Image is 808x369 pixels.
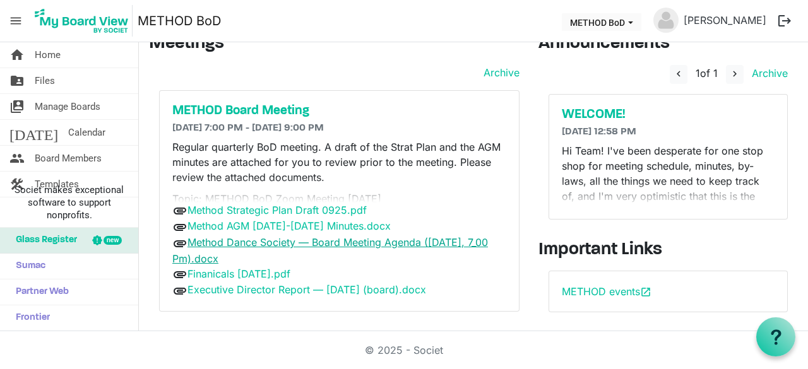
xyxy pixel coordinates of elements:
[9,68,25,93] span: folder_shared
[670,65,687,84] button: navigate_before
[104,236,122,245] div: new
[9,94,25,119] span: switch_account
[9,146,25,171] span: people
[6,184,133,221] span: Societ makes exceptional software to support nonprofits.
[172,203,187,218] span: attachment
[9,172,25,197] span: construction
[31,5,138,37] a: My Board View Logo
[771,8,798,34] button: logout
[653,8,679,33] img: no-profile-picture.svg
[696,67,718,79] span: of 1
[9,254,45,279] span: Sumac
[35,146,102,171] span: Board Members
[4,9,28,33] span: menu
[9,305,50,331] span: Frontier
[35,68,55,93] span: Files
[9,42,25,67] span: home
[149,33,520,55] h3: Meetings
[35,94,100,119] span: Manage Boards
[673,68,684,79] span: navigate_before
[68,120,105,145] span: Calendar
[562,127,636,137] span: [DATE] 12:58 PM
[187,283,426,296] a: Executive Director Report — [DATE] (board).docx
[9,120,58,145] span: [DATE]
[562,107,775,122] a: WELCOME!
[538,240,798,261] h3: Important Links
[187,204,367,216] a: Method Strategic Plan Draft 0925.pdf
[9,228,77,253] span: Glass Register
[365,344,443,356] a: © 2025 - Societ
[747,67,788,79] a: Archive
[538,33,798,55] h3: Announcements
[696,67,700,79] span: 1
[172,139,506,185] p: Regular quarterly BoD meeting. A draft of the Strat Plan and the AGM minutes are attached for you...
[726,65,744,84] button: navigate_next
[679,8,771,33] a: [PERSON_NAME]
[562,143,775,279] p: Hi Team! I've been desperate for one stop shop for meeting schedule, minutes, by-laws, all the th...
[172,283,187,298] span: attachment
[562,13,641,31] button: METHOD BoD dropdownbutton
[138,8,221,33] a: METHOD BoD
[562,285,651,298] a: METHOD eventsopen_in_new
[172,236,488,265] a: Method Dance Society — Board Meeting Agenda ([DATE], 7_00 Pm).docx
[172,267,187,282] span: attachment
[172,236,187,251] span: attachment
[35,172,79,197] span: Templates
[172,191,506,206] p: Topic: METHOD BoD Zoom Meeting [DATE]
[9,279,69,305] span: Partner Web
[640,286,651,298] span: open_in_new
[172,103,506,119] a: METHOD Board Meeting
[729,68,740,79] span: navigate_next
[172,220,187,235] span: attachment
[478,65,520,80] a: Archive
[187,267,290,280] a: Finanicals [DATE].pdf
[187,220,391,232] a: Method AGM [DATE]-[DATE] Minutes.docx
[172,122,506,134] h6: [DATE] 7:00 PM - [DATE] 9:00 PM
[35,42,61,67] span: Home
[31,5,133,37] img: My Board View Logo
